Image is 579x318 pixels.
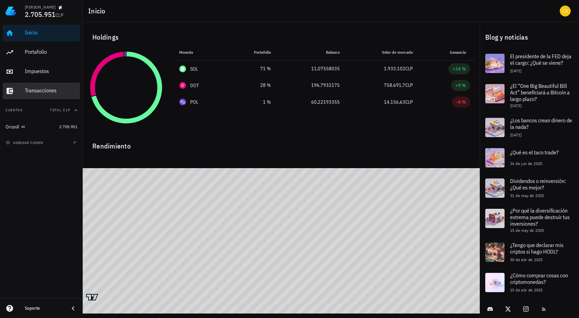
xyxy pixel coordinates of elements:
div: avatar [560,6,571,17]
a: OrionX 2.705.951 [3,119,80,135]
span: 15 de may de 2025 [510,228,544,233]
span: CLP [405,65,413,72]
a: ¿Los bancos crean dinero de la nada? [DATE] [480,112,579,143]
div: Portafolio [25,49,77,55]
div: [PERSON_NAME] [25,4,55,10]
span: ¿Qué es el taco trade? [510,149,559,156]
span: ¿Tengo que declarar mis criptos si hago HODL? [510,242,563,255]
div: POL [190,99,199,105]
span: CLP [55,12,63,18]
div: +9 % [455,82,466,89]
a: ¿Cómo comprar cosas con criptomonedas? 15 de abr de 2025 [480,267,579,298]
th: Valor de mercado [345,44,419,61]
a: Inicio [3,25,80,41]
div: Impuestos [25,68,77,74]
span: 2.705.951 [25,10,55,19]
div: DOT-icon [179,82,186,89]
div: Rendimiento [87,135,476,152]
span: 30 de abr de 2025 [510,257,543,262]
span: 16 de jun de 2025 [510,161,542,166]
span: [DATE] [510,132,521,137]
button: CuentasTotal CLP [3,102,80,119]
a: ¿Por qué la diversificación extrema puede destruir tus inversiones? 15 de may de 2025 [480,203,579,237]
a: Dividendos o reinversión: ¿Qué es mejor? 31 de may de 2025 [480,173,579,203]
div: POL-icon [179,99,186,105]
div: 28 % [233,82,271,89]
div: Soporte [25,306,63,311]
div: Holdings [87,26,476,48]
span: El presidente de la FED deja el cargo: ¿Qué se viene? [510,53,571,66]
span: 31 de may de 2025 [510,193,544,198]
div: 60,22193355 [282,99,340,106]
button: agregar cuenta [4,139,47,146]
span: [DATE] [510,103,521,108]
span: ¿Cómo comprar cosas con criptomonedas? [510,272,568,285]
span: ¿Los bancos crean dinero de la nada? [510,117,572,130]
a: Charting by TradingView [86,294,98,300]
a: Transacciones [3,83,80,99]
span: 14.156,63 [384,99,405,105]
a: ¿El “One Big Beautiful Bill Act” beneficiará a Bitcoin a largo plazo? [DATE] [480,79,579,112]
div: 1 % [233,99,271,106]
div: DOT [190,82,199,89]
span: CLP [405,82,413,88]
div: Inicio [25,29,77,36]
a: ¿Qué es el taco trade? 16 de jun de 2025 [480,143,579,173]
span: 2.705.951 [59,124,77,129]
div: +34 % [453,65,466,72]
div: 11,07558035 [282,65,340,72]
div: OrionX [6,124,20,130]
a: Impuestos [3,63,80,80]
span: Ganancia [450,50,470,55]
th: Moneda [174,44,227,61]
span: ¿El “One Big Beautiful Bill Act” beneficiará a Bitcoin a largo plazo? [510,82,570,102]
h1: Inicio [88,6,108,17]
a: El presidente de la FED deja el cargo: ¿Qué se viene? [DATE] [480,48,579,79]
div: 71 % [233,65,271,72]
span: ¿Por qué la diversificación extrema puede destruir tus inversiones? [510,207,570,227]
span: 15 de abr de 2025 [510,287,543,293]
span: 758.691,7 [384,82,405,88]
div: SOL [190,65,198,72]
div: Transacciones [25,87,77,94]
th: Portafolio [227,44,276,61]
div: Blog y noticias [480,26,579,48]
a: Portafolio [3,44,80,61]
div: 196,7932175 [282,82,340,89]
div: -4 % [456,99,466,105]
img: LedgiFi [6,6,17,17]
span: Dividendos o reinversión: ¿Qué es mejor? [510,177,566,191]
div: SOL-icon [179,65,186,72]
span: Total CLP [50,108,70,112]
span: 1.933.102 [384,65,405,72]
span: CLP [405,99,413,105]
span: [DATE] [510,68,521,73]
span: agregar cuenta [7,141,43,145]
th: Balance [276,44,345,61]
a: ¿Tengo que declarar mis criptos si hago HODL? 30 de abr de 2025 [480,237,579,267]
